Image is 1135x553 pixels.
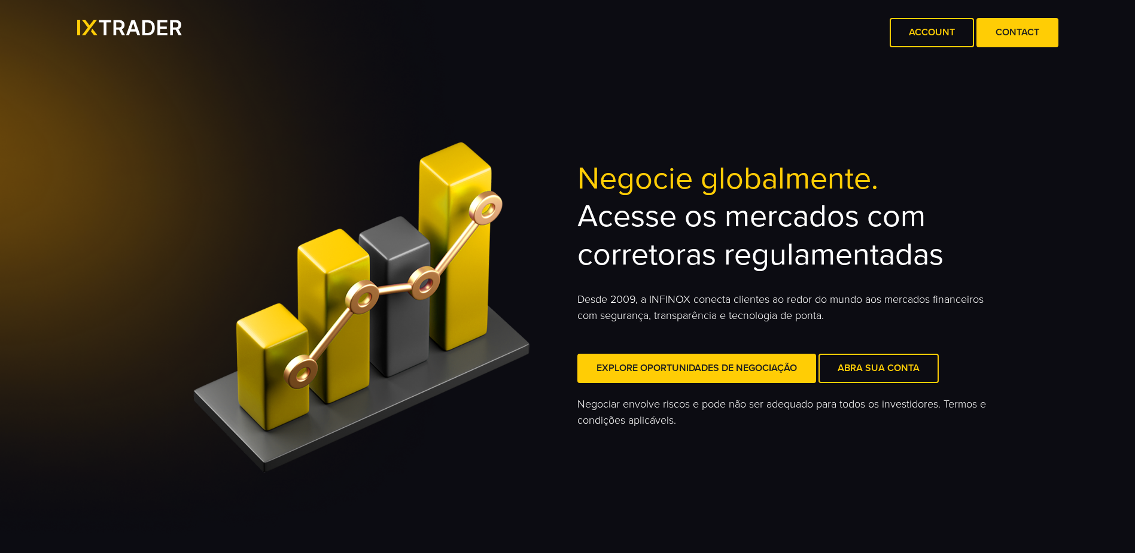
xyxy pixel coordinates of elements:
[577,160,987,274] h2: Acesse os mercados com corretoras regulamentadas
[577,291,987,324] p: Desde 2009, a INFINOX conecta clientes ao redor do mundo aos mercados financeiros com segurança, ...
[890,18,974,47] a: Account
[577,354,816,383] a: Explore oportunidades de negociação
[818,354,939,383] a: Abra sua Conta
[976,18,1058,47] a: Contact
[577,396,987,429] p: Negociar envolve riscos e pode não ser adequado para todos os investidores. Termos e condições ap...
[577,160,878,197] span: Negocie globalmente.
[149,133,558,485] img: <h2><span>Negocie globalmente.</span><br>Acesse os mercados com corretoras regulamentadas</h2>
